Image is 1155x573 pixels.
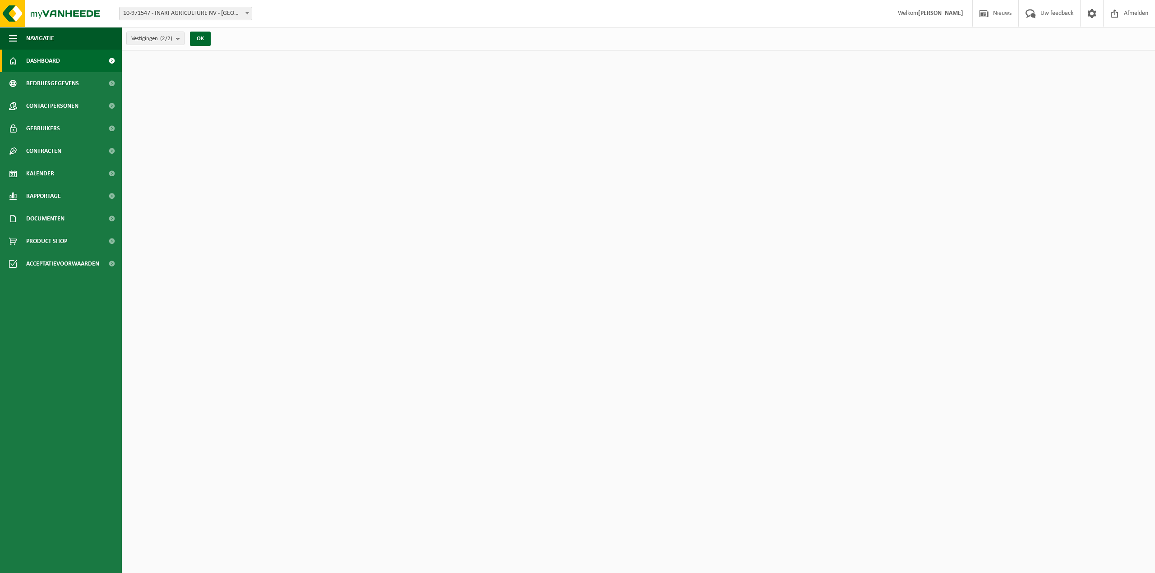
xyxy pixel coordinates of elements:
strong: [PERSON_NAME] [918,10,963,17]
button: Vestigingen(2/2) [126,32,185,45]
span: Rapportage [26,185,61,207]
span: Acceptatievoorwaarden [26,252,99,275]
span: Bedrijfsgegevens [26,72,79,95]
span: Contactpersonen [26,95,79,117]
span: Vestigingen [131,32,172,46]
span: Documenten [26,207,65,230]
span: Gebruikers [26,117,60,140]
span: Contracten [26,140,61,162]
span: Dashboard [26,50,60,72]
span: Product Shop [26,230,67,252]
span: Kalender [26,162,54,185]
span: Navigatie [26,27,54,50]
span: 10-971547 - INARI AGRICULTURE NV - DEINZE [120,7,252,20]
span: 10-971547 - INARI AGRICULTURE NV - DEINZE [119,7,252,20]
button: OK [190,32,211,46]
count: (2/2) [160,36,172,41]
